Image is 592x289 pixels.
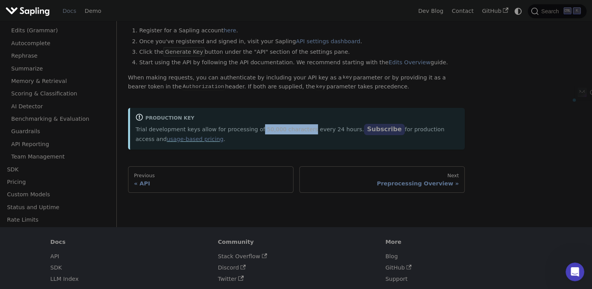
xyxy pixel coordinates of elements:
a: Stack Overflow [218,253,267,259]
a: Other Integrations [3,227,113,238]
a: Autocomplete [7,37,113,49]
span: Search [539,8,564,14]
code: key [315,83,326,91]
div: API [134,180,288,187]
a: LLM Index [50,276,79,282]
a: Summarize [7,63,113,74]
a: Support [385,276,408,282]
a: Blog [385,253,398,259]
div: Previous [134,173,288,179]
a: GitHub [478,5,512,17]
div: Production Key [135,113,459,123]
a: Scoring & Classification [7,88,113,99]
a: Discord [218,264,246,271]
a: SDK [3,164,97,175]
a: usage-based pricing [167,136,223,142]
a: API settings dashboard [296,38,360,44]
a: Status and Uptime [3,201,113,213]
a: Team Management [7,151,113,162]
a: Edits Overview [388,59,430,65]
a: NextPreprocessing Overview [299,166,465,193]
a: API Reporting [7,138,113,150]
button: Search (Ctrl+K) [528,4,586,18]
a: AI Detector [7,100,113,112]
p: When making requests, you can authenticate by including your API key as a parameter or by providi... [128,73,465,92]
a: Custom Models [3,189,113,200]
kbd: K [573,7,581,14]
a: PreviousAPI [128,166,293,193]
a: Guardrails [7,126,113,137]
a: Twitter [218,276,244,282]
a: Pricing [3,176,113,188]
li: Click the button under the "API" section of the settings pane. [139,48,465,57]
a: Edits (Grammar) [7,25,113,36]
div: Next [305,173,459,179]
nav: Docs pages [128,166,465,193]
button: Switch between dark and light mode (currently system mode) [513,5,524,17]
div: Community [218,238,374,245]
a: Docs [58,5,81,17]
a: Sapling.ai [5,5,53,17]
a: here [223,27,236,33]
a: Rephrase [7,50,113,62]
button: Expand sidebar category 'SDK' [97,164,113,175]
div: Docs [50,238,207,245]
div: Preprocessing Overview [305,180,459,187]
code: Authorization [182,83,225,91]
a: Demo [81,5,105,17]
a: Contact [448,5,478,17]
img: Sapling.ai [5,5,50,17]
code: key [342,74,353,81]
a: GitHub [385,264,412,271]
a: Memory & Retrieval [7,76,113,87]
div: More [385,238,542,245]
p: Trial development keys allow for processing of 50,000 characters every 24 hours. for production a... [135,124,459,144]
li: Once you've registered and signed in, visit your Sapling . [139,37,465,46]
a: Rate Limits [3,214,113,226]
li: Start using the API by following the API documentation. We recommend starting with the guide. [139,58,465,67]
a: API [50,253,59,259]
li: Register for a Sapling account . [139,26,465,35]
span: Generate Key [163,47,205,56]
a: SDK [50,264,62,271]
a: Benchmarking & Evaluation [7,113,113,125]
a: Dev Blog [414,5,447,17]
iframe: Intercom live chat [566,263,584,281]
a: Subscribe [364,124,405,135]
